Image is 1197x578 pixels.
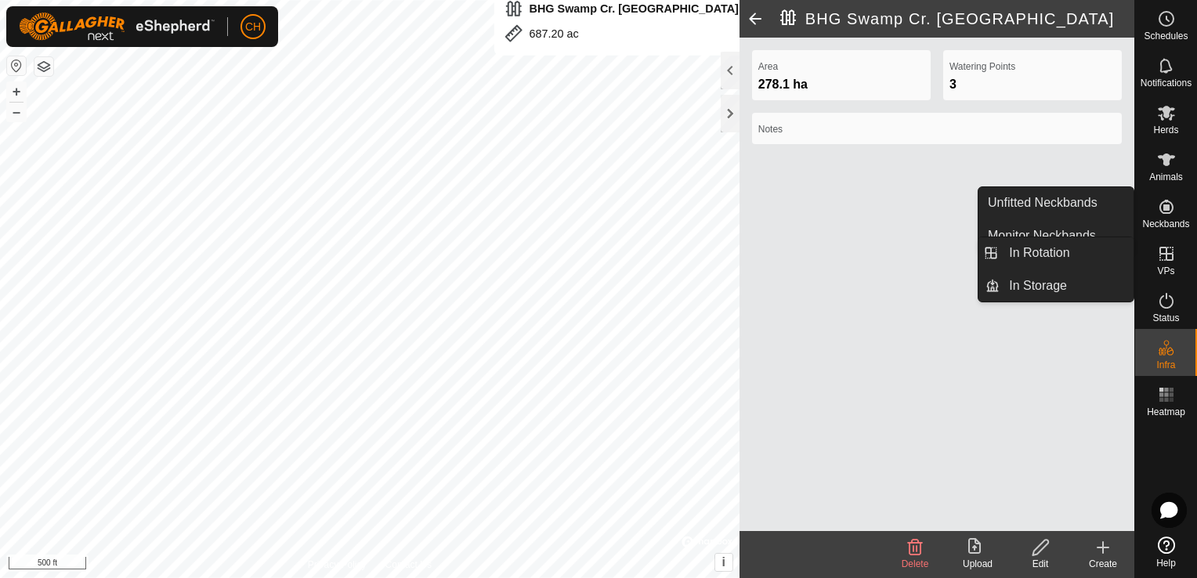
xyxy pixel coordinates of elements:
a: In Storage [1000,270,1134,302]
span: Monitor Neckbands [988,226,1096,245]
a: In Rotation [1000,237,1134,269]
a: Monitor Neckbands [978,220,1134,251]
button: Map Layers [34,57,53,76]
span: In Rotation [1009,244,1069,262]
span: Schedules [1144,31,1188,41]
a: Unfitted Neckbands [978,187,1134,219]
span: Neckbands [1142,219,1189,229]
span: 3 [949,78,957,91]
span: Notifications [1141,78,1192,88]
img: Gallagher Logo [19,13,215,41]
div: Edit [1009,557,1072,571]
div: 687.20 ac [504,24,739,43]
label: Area [758,60,924,74]
button: i [715,554,732,571]
span: Animals [1149,172,1183,182]
span: Herds [1153,125,1178,135]
a: Contact Us [385,558,432,572]
span: Status [1152,313,1179,323]
span: Heatmap [1147,407,1185,417]
span: i [722,555,725,569]
span: 278.1 ha [758,78,808,91]
button: – [7,103,26,121]
div: Create [1072,557,1134,571]
span: Infra [1156,360,1175,370]
div: Upload [946,557,1009,571]
h2: BHG Swamp Cr. [GEOGRAPHIC_DATA] [780,9,1134,28]
span: Unfitted Neckbands [988,193,1098,212]
li: In Storage [978,270,1134,302]
a: Privacy Policy [308,558,367,572]
span: Delete [902,558,929,569]
button: + [7,82,26,101]
a: Help [1135,530,1197,574]
li: In Rotation [978,237,1134,269]
label: Watering Points [949,60,1116,74]
label: Notes [758,122,1116,136]
span: In Storage [1009,276,1067,295]
span: CH [245,19,261,35]
span: VPs [1157,266,1174,276]
button: Reset Map [7,56,26,75]
span: Help [1156,558,1176,568]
